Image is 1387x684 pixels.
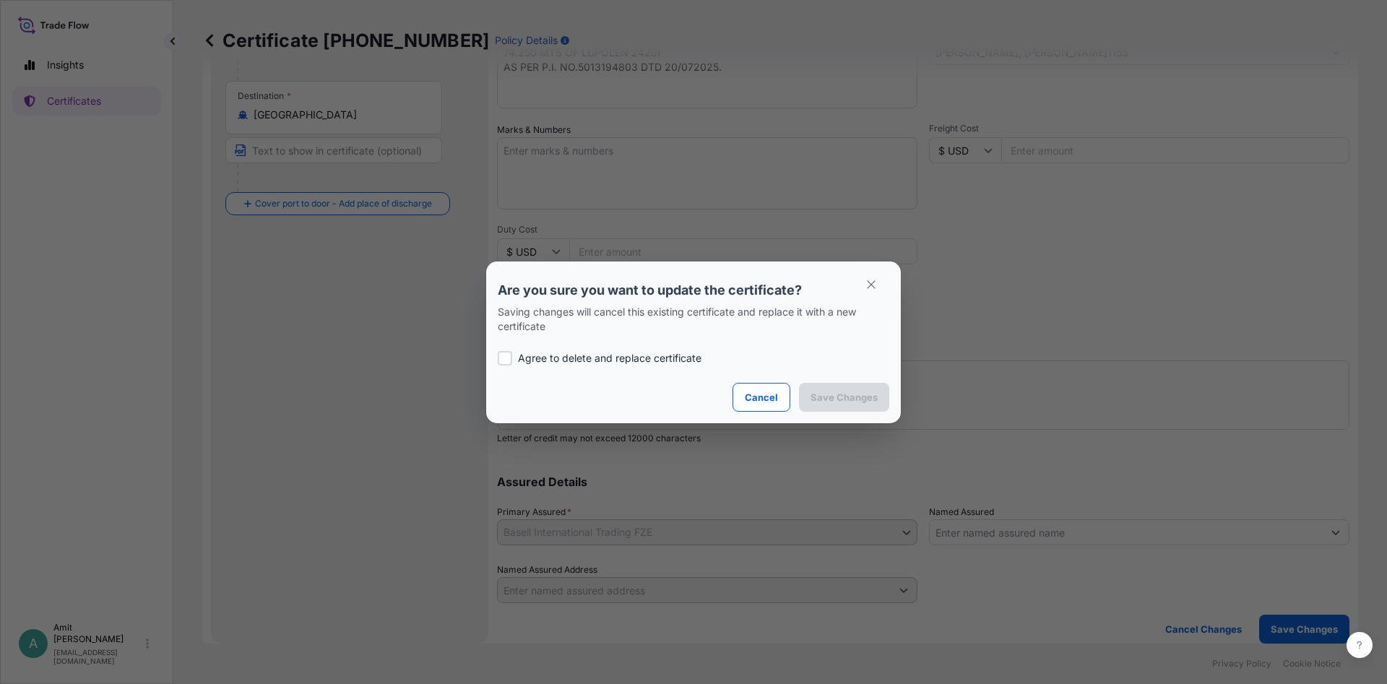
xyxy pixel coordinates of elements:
button: Save Changes [799,383,889,412]
p: Agree to delete and replace certificate [518,351,701,365]
p: Saving changes will cancel this existing certificate and replace it with a new certificate [498,305,889,334]
p: Are you sure you want to update the certificate? [498,282,889,299]
button: Cancel [733,383,790,412]
p: Cancel [745,390,778,404]
p: Save Changes [811,390,878,404]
